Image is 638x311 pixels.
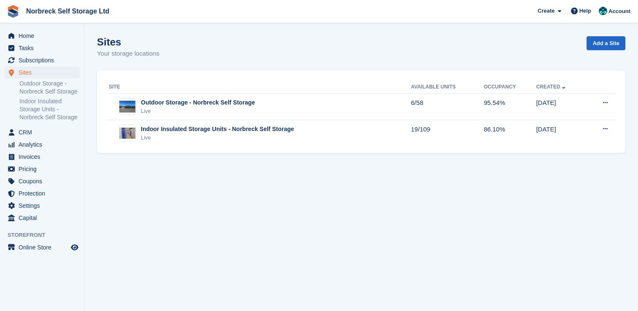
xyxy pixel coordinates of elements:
span: Help [579,7,591,15]
span: Capital [19,212,69,224]
td: 86.10% [484,120,536,146]
img: stora-icon-8386f47178a22dfd0bd8f6a31ec36ba5ce8667c1dd55bd0f319d3a0aa187defe.svg [7,5,19,18]
th: Site [107,80,411,94]
td: 95.54% [484,94,536,120]
div: Live [141,107,255,115]
div: Live [141,134,294,142]
span: Analytics [19,139,69,150]
a: menu [4,54,80,66]
p: Your storage locations [97,49,159,59]
span: Pricing [19,163,69,175]
span: Coupons [19,175,69,187]
a: Outdoor Storage - Norbreck Self Storage [19,80,80,96]
div: Indoor Insulated Storage Units - Norbreck Self Storage [141,125,294,134]
span: Protection [19,188,69,199]
a: Indoor Insulated Storage Units - Norbreck Self Storage [19,97,80,121]
span: Create [538,7,555,15]
span: Subscriptions [19,54,69,66]
td: 19/109 [411,120,484,146]
a: menu [4,67,80,78]
span: Invoices [19,151,69,163]
a: menu [4,126,80,138]
span: Tasks [19,42,69,54]
img: Sally King [599,7,607,15]
th: Occupancy [484,80,536,94]
span: Online Store [19,241,69,253]
span: Home [19,30,69,42]
a: Created [536,84,567,90]
a: menu [4,163,80,175]
span: Settings [19,200,69,212]
a: Add a Site [587,36,625,50]
td: [DATE] [536,120,586,146]
a: menu [4,200,80,212]
td: [DATE] [536,94,586,120]
a: menu [4,30,80,42]
a: menu [4,241,80,253]
a: menu [4,42,80,54]
a: menu [4,175,80,187]
div: Outdoor Storage - Norbreck Self Storage [141,98,255,107]
span: Storefront [8,231,84,239]
a: menu [4,151,80,163]
span: Sites [19,67,69,78]
a: menu [4,139,80,150]
span: Account [608,7,630,16]
img: Image of Indoor Insulated Storage Units - Norbreck Self Storage site [119,128,135,139]
th: Available Units [411,80,484,94]
a: menu [4,212,80,224]
td: 6/58 [411,94,484,120]
a: Norbreck Self Storage Ltd [23,4,113,18]
a: menu [4,188,80,199]
span: CRM [19,126,69,138]
img: Image of Outdoor Storage - Norbreck Self Storage site [119,101,135,113]
h1: Sites [97,36,159,48]
a: Preview store [70,242,80,252]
